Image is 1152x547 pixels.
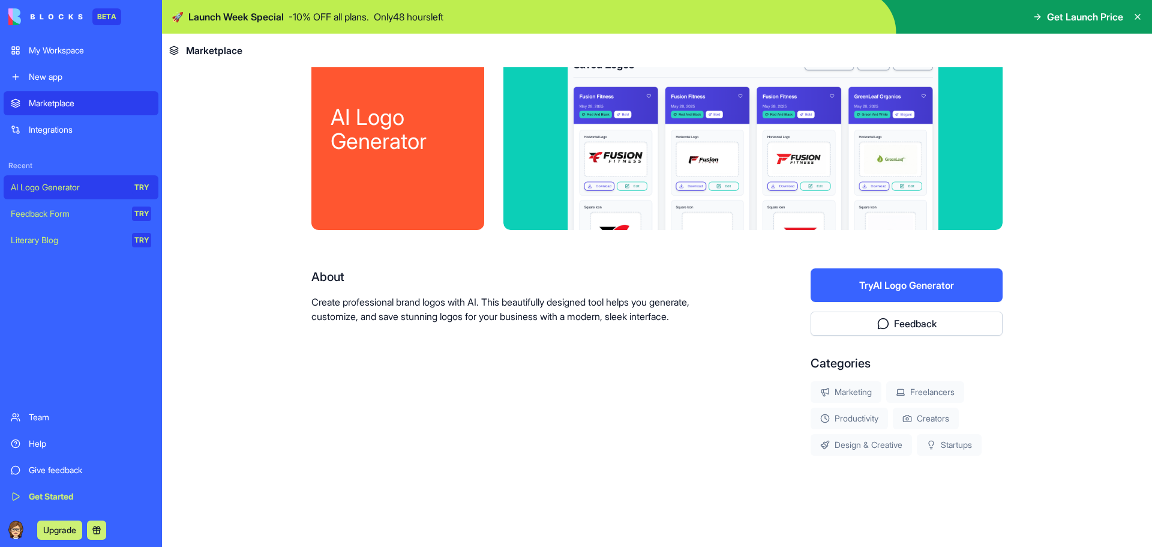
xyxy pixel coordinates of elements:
div: Marketplace [29,97,151,109]
button: Upgrade [37,521,82,540]
div: Design & Creative [811,434,912,456]
a: Literary BlogTRY [4,228,158,252]
div: New app [29,71,151,83]
div: BETA [92,8,121,25]
a: Feedback FormTRY [4,202,158,226]
div: TRY [132,207,151,221]
div: AI Logo Generator [331,105,465,153]
div: Freelancers [886,381,964,403]
div: TRY [132,233,151,247]
p: Create professional brand logos with AI. This beautifully designed tool helps you generate, custo... [311,295,734,324]
span: Get Launch Price [1047,10,1123,24]
a: Give feedback [4,458,158,482]
a: New app [4,65,158,89]
div: Creators [893,408,959,429]
a: Upgrade [37,524,82,536]
button: Feedback [811,312,1003,336]
div: TRY [132,180,151,195]
div: My Workspace [29,44,151,56]
div: Get Started [29,491,151,503]
div: Team [29,411,151,423]
div: Give feedback [29,464,151,476]
a: Team [4,405,158,429]
span: 🚀 [172,10,184,24]
div: Marketing [811,381,881,403]
div: Literary Blog [11,234,124,246]
a: Integrations [4,118,158,142]
a: BETA [8,8,121,25]
div: Integrations [29,124,151,136]
div: Feedback Form [11,208,124,220]
div: AI Logo Generator [11,181,124,193]
p: - 10 % OFF all plans. [289,10,369,24]
img: ACg8ocJLTvDVERb0tRn-YRKx1DdtzrTaZ2ayZraAFaWTOoCvCMOyL5ke=s96-c [6,521,25,540]
span: Launch Week Special [188,10,284,24]
div: About [311,268,734,285]
a: My Workspace [4,38,158,62]
div: Startups [917,434,982,456]
div: Productivity [811,408,888,429]
img: logo [8,8,83,25]
span: Marketplace [186,43,242,58]
div: Help [29,438,151,450]
a: AI Logo GeneratorTRY [4,175,158,199]
a: Get Started [4,485,158,509]
p: Only 48 hours left [374,10,443,24]
span: Recent [4,161,158,171]
div: Categories [811,355,1003,372]
a: Help [4,432,158,456]
button: TryAI Logo Generator [811,268,1003,302]
a: Marketplace [4,91,158,115]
